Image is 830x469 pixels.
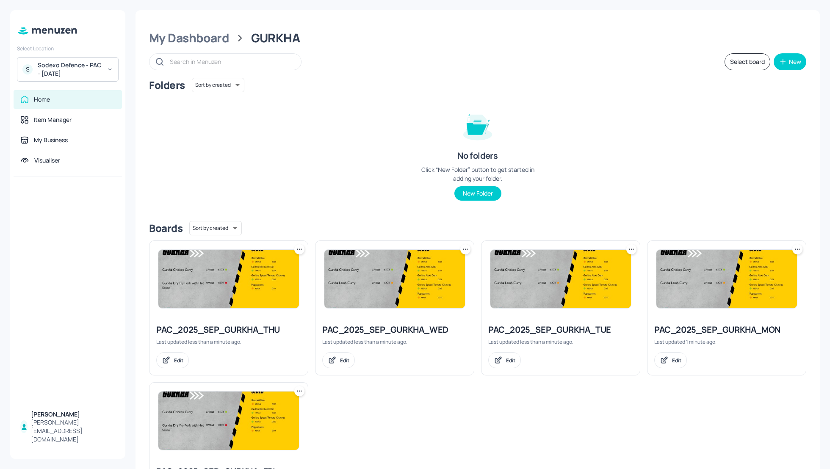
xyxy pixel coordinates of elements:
[506,357,515,364] div: Edit
[192,77,244,94] div: Sort by created
[324,250,465,308] img: 2025-05-14-17472389122310ss9ys2s1h6.jpeg
[31,418,115,444] div: [PERSON_NAME][EMAIL_ADDRESS][DOMAIN_NAME]
[149,78,185,92] div: Folders
[22,64,33,74] div: S
[158,392,299,450] img: 2025-05-14-1747240565507hsyybwsdsa4.jpeg
[457,150,498,162] div: No folders
[149,221,183,235] div: Boards
[38,61,102,78] div: Sodexo Defence - PAC - [DATE]
[414,165,541,183] div: Click “New Folder” button to get started in adding your folder.
[774,53,806,70] button: New
[156,324,301,336] div: PAC_2025_SEP_GURKHA_THU
[34,136,68,144] div: My Business
[488,338,633,345] div: Last updated less than a minute ago.
[174,357,183,364] div: Edit
[456,104,499,146] img: folder-empty
[189,220,242,237] div: Sort by created
[34,116,72,124] div: Item Manager
[789,59,801,65] div: New
[454,186,501,201] button: New Folder
[725,53,770,70] button: Select board
[488,324,633,336] div: PAC_2025_SEP_GURKHA_TUE
[322,338,467,345] div: Last updated less than a minute ago.
[340,357,349,364] div: Edit
[654,324,799,336] div: PAC_2025_SEP_GURKHA_MON
[149,30,229,46] div: My Dashboard
[656,250,797,308] img: 2025-05-14-17472389122310ss9ys2s1h6.jpeg
[322,324,467,336] div: PAC_2025_SEP_GURKHA_WED
[251,30,300,46] div: GURKHA
[31,410,115,419] div: [PERSON_NAME]
[490,250,631,308] img: 2025-05-14-17472389122310ss9ys2s1h6.jpeg
[34,156,60,165] div: Visualiser
[672,357,681,364] div: Edit
[158,250,299,308] img: 2025-05-14-1747240565507hsyybwsdsa4.jpeg
[156,338,301,345] div: Last updated less than a minute ago.
[654,338,799,345] div: Last updated 1 minute ago.
[34,95,50,104] div: Home
[17,45,119,52] div: Select Location
[170,55,293,68] input: Search in Menuzen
